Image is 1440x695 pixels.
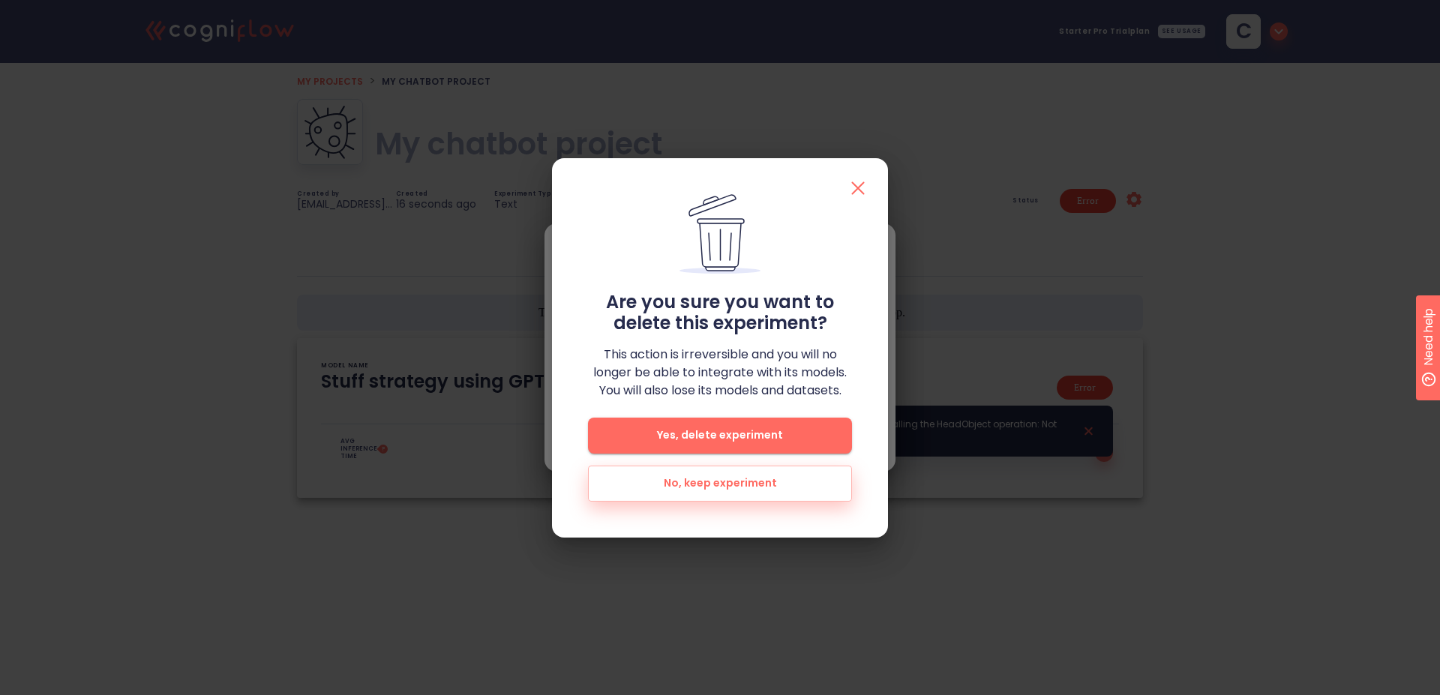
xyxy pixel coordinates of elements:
[613,474,827,493] span: No, keep experiment
[35,4,92,22] span: Need help
[588,346,852,400] p: This action is irreversible and you will no longer be able to integrate with its models. You will...
[588,418,852,454] button: Yes, delete experiment
[588,292,852,334] h3: Are you sure you want to delete this experiment?
[612,426,828,445] span: Yes, delete experiment
[588,466,852,502] button: No, keep experiment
